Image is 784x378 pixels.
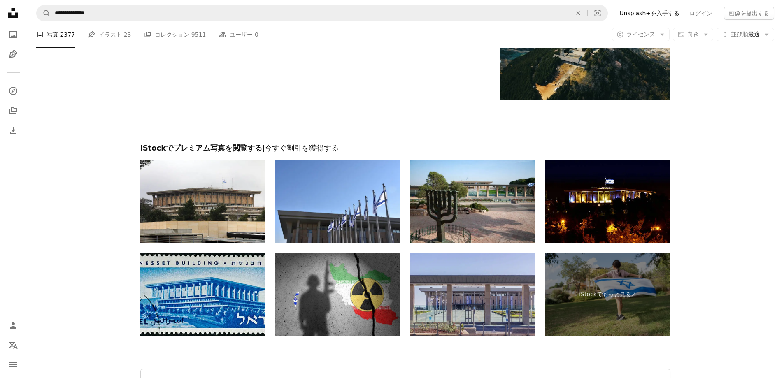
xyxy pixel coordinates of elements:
a: 日中の緑の木々や建物の空中写真 [500,48,670,56]
img: イスラエル国会の建物、エルサレム、イスラエル [275,160,400,243]
a: イラスト 23 [88,21,131,48]
button: 画像を提出する [724,7,774,20]
img: クネセトします。 エルサレム [140,160,265,243]
a: コレクション [5,102,21,119]
img: クネセト（イスラエル議会、 [410,160,535,243]
span: ライセンス [626,31,655,37]
span: 向き [687,31,699,37]
a: 探す [5,83,21,99]
form: サイト内でビジュアルを探す [36,5,608,21]
a: ログイン [684,7,717,20]
a: ダウンロード履歴 [5,122,21,139]
img: クネセト、イスラエルの首都エルサレムのフェンスの後ろのイスラエル政府(イスラエル議会)。 [410,253,535,336]
h2: iStockでプレミアム写真を閲覧する [140,143,670,153]
img: クネセトビルは、エルサレム、イスラエル Stamp [140,253,265,336]
button: 全てクリア [569,5,587,21]
button: ライセンス [612,28,670,41]
a: iStockでもっと見る↗ [545,253,670,336]
span: 0 [255,30,258,39]
a: コレクション 9511 [144,21,206,48]
a: 写真 [5,26,21,43]
span: 最適 [731,30,760,39]
img: 夜にイスラエルの旗議会とクネセト [545,160,670,243]
button: Unsplashで検索する [37,5,51,21]
button: 言語 [5,337,21,353]
a: イラスト [5,46,21,63]
span: 23 [124,30,131,39]
span: 9511 [191,30,206,39]
a: ログイン / 登録する [5,317,21,334]
a: ユーザー 0 [219,21,258,48]
a: Unsplash+を入手する [614,7,684,20]
button: 並び順最適 [717,28,774,41]
button: 向き [673,28,713,41]
span: | 今すぐ割引を獲得する [262,144,339,152]
button: メニュー [5,357,21,373]
button: ビジュアル検索 [588,5,607,21]
img: 日中の緑の木々や建物の空中写真 [500,4,670,100]
span: 並び順 [731,31,748,37]
a: ホーム — Unsplash [5,5,21,23]
img: イスラエルとイランの国旗と核兵器の看板がひび割れたコンクリートの壁に描かれた兵士の影 [275,253,400,336]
